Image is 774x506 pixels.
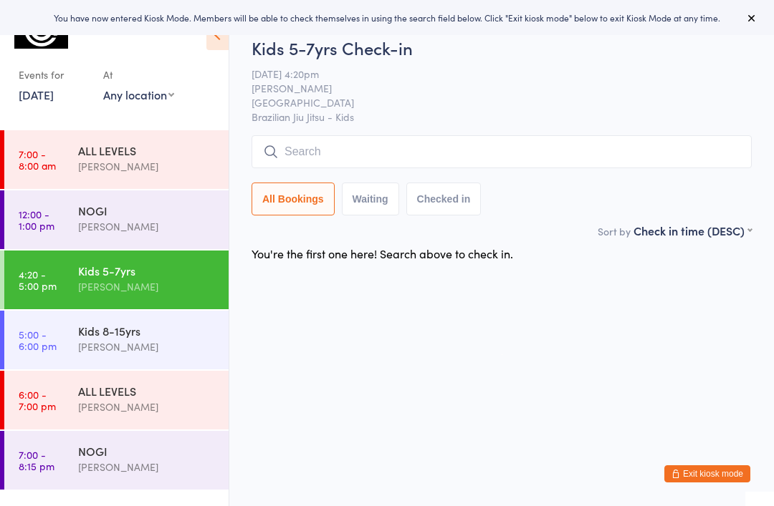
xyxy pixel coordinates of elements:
[19,389,56,412] time: 6:00 - 7:00 pm
[4,311,229,369] a: 5:00 -6:00 pmKids 8-15yrs[PERSON_NAME]
[19,268,57,291] time: 4:20 - 5:00 pm
[78,263,216,278] div: Kids 5-7yrs
[78,443,216,459] div: NOGI
[78,142,216,158] div: ALL LEVELS
[78,278,216,295] div: [PERSON_NAME]
[23,11,751,24] div: You have now entered Kiosk Mode. Members will be able to check themselves in using the search fie...
[4,371,229,429] a: 6:00 -7:00 pmALL LEVELS[PERSON_NAME]
[78,339,216,355] div: [PERSON_NAME]
[19,449,54,472] time: 7:00 - 8:15 pm
[19,329,57,351] time: 5:00 - 6:00 pm
[19,63,89,87] div: Events for
[4,190,229,249] a: 12:00 -1:00 pmNOGI[PERSON_NAME]
[252,245,513,261] div: You're the first one here! Search above to check in.
[252,81,730,95] span: [PERSON_NAME]
[19,148,56,171] time: 7:00 - 8:00 am
[103,87,174,102] div: Any location
[19,87,54,102] a: [DATE]
[78,383,216,399] div: ALL LEVELS
[634,223,752,238] div: Check in time (DESC)
[78,203,216,218] div: NOGI
[4,250,229,309] a: 4:20 -5:00 pmKids 5-7yrs[PERSON_NAME]
[252,36,752,59] h2: Kids 5-7yrs Check-in
[252,95,730,110] span: [GEOGRAPHIC_DATA]
[78,399,216,415] div: [PERSON_NAME]
[78,218,216,235] div: [PERSON_NAME]
[252,183,335,215] button: All Bookings
[252,135,752,168] input: Search
[4,130,229,189] a: 7:00 -8:00 amALL LEVELS[PERSON_NAME]
[252,110,752,124] span: Brazilian Jiu Jitsu - Kids
[406,183,482,215] button: Checked in
[78,459,216,475] div: [PERSON_NAME]
[19,208,54,231] time: 12:00 - 1:00 pm
[78,158,216,175] div: [PERSON_NAME]
[4,431,229,490] a: 7:00 -8:15 pmNOGI[PERSON_NAME]
[252,67,730,81] span: [DATE] 4:20pm
[342,183,399,215] button: Waiting
[78,323,216,339] div: Kids 8-15yrs
[598,224,631,238] label: Sort by
[103,63,174,87] div: At
[664,465,750,482] button: Exit kiosk mode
